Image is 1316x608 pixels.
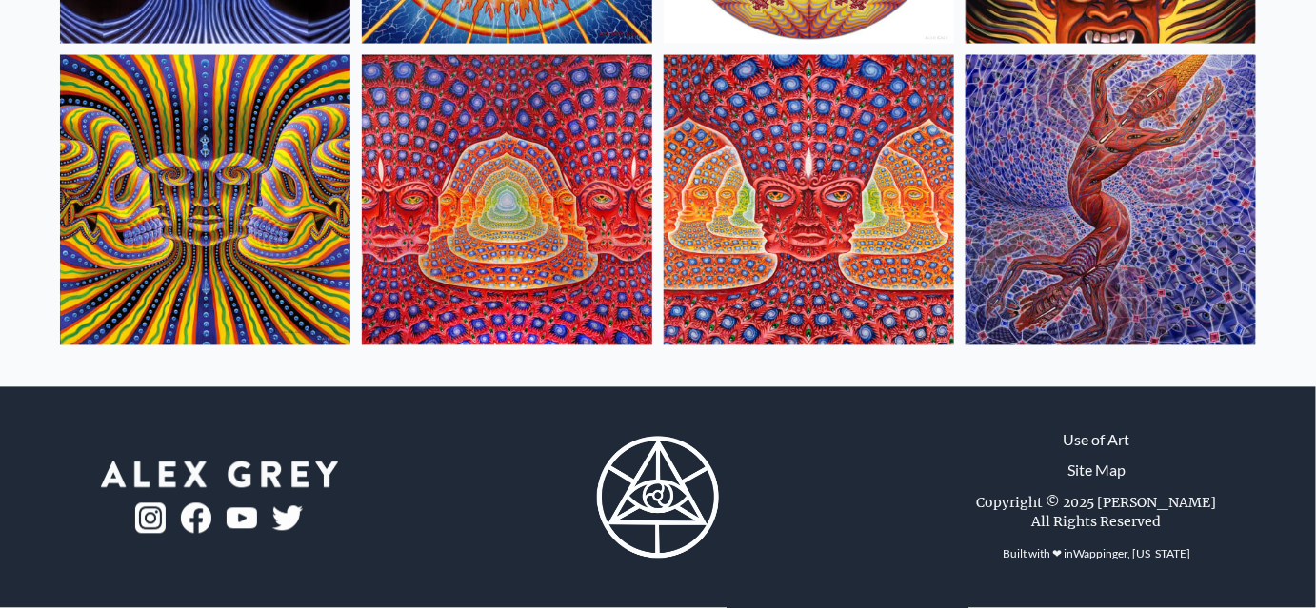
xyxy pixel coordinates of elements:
img: fb-logo.png [181,503,211,534]
a: Site Map [1067,460,1126,482]
a: Use of Art [1064,429,1130,452]
div: Built with ❤ in [995,539,1198,570]
img: ig-logo.png [135,503,166,534]
a: Wappinger, [US_STATE] [1073,547,1190,561]
div: Copyright © 2025 [PERSON_NAME] [977,494,1217,513]
img: youtube-logo.png [227,508,257,530]
div: All Rights Reserved [1032,513,1162,532]
img: twitter-logo.png [272,506,303,531]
